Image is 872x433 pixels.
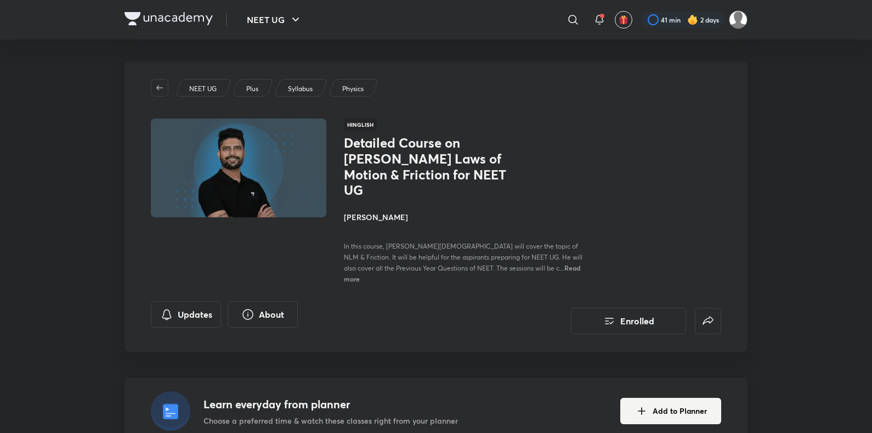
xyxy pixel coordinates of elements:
[124,12,213,25] img: Company Logo
[344,242,582,272] span: In this course, [PERSON_NAME][DEMOGRAPHIC_DATA] will cover the topic of NLM & Friction. It will b...
[615,11,632,29] button: avatar
[620,398,721,424] button: Add to Planner
[687,14,698,25] img: streak
[189,84,217,94] p: NEET UG
[246,84,258,94] p: Plus
[188,84,219,94] a: NEET UG
[619,15,628,25] img: avatar
[344,119,377,131] span: Hinglish
[149,117,328,218] img: Thumbnail
[286,84,315,94] a: Syllabus
[151,301,221,328] button: Updates
[729,10,748,29] img: ANSHITA AGRAWAL
[341,84,366,94] a: Physics
[203,396,458,413] h4: Learn everyday from planner
[695,308,721,334] button: false
[571,308,686,334] button: Enrolled
[288,84,313,94] p: Syllabus
[342,84,364,94] p: Physics
[344,211,590,223] h4: [PERSON_NAME]
[344,135,523,198] h1: Detailed Course on [PERSON_NAME] Laws of Motion & Friction for NEET UG
[124,12,213,28] a: Company Logo
[228,301,298,328] button: About
[203,415,458,426] p: Choose a preferred time & watch these classes right from your planner
[245,84,261,94] a: Plus
[240,9,309,31] button: NEET UG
